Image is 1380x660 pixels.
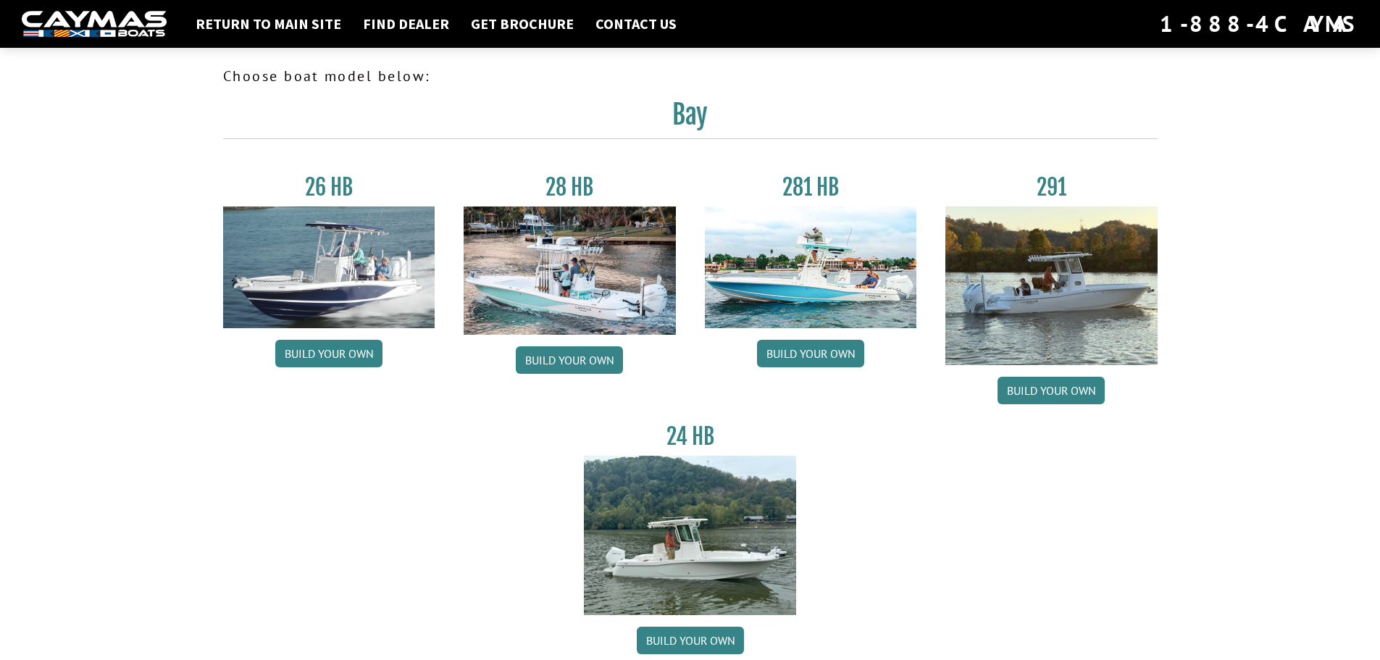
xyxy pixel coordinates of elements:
img: white-logo-c9c8dbefe5ff5ceceb0f0178aa75bf4bb51f6bca0971e226c86eb53dfe498488.png [22,11,167,38]
img: 24_HB_thumbnail.jpg [584,456,796,614]
a: Build your own [998,377,1105,404]
img: 28_hb_thumbnail_for_caymas_connect.jpg [464,206,676,335]
a: Build your own [275,340,382,367]
img: 28-hb-twin.jpg [705,206,917,328]
h3: 24 HB [584,423,796,450]
a: Build your own [757,340,864,367]
a: Build your own [516,346,623,374]
h3: 26 HB [223,174,435,201]
h3: 28 HB [464,174,676,201]
a: Get Brochure [464,14,581,33]
img: 291_Thumbnail.jpg [945,206,1158,365]
a: Build your own [637,627,744,654]
h2: Bay [223,99,1158,139]
a: Return to main site [188,14,348,33]
img: 26_new_photo_resized.jpg [223,206,435,328]
a: Find Dealer [356,14,456,33]
h3: 291 [945,174,1158,201]
div: 1-888-4CAYMAS [1160,8,1358,40]
a: Contact Us [588,14,684,33]
h3: 281 HB [705,174,917,201]
p: Choose boat model below: [223,65,1158,87]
